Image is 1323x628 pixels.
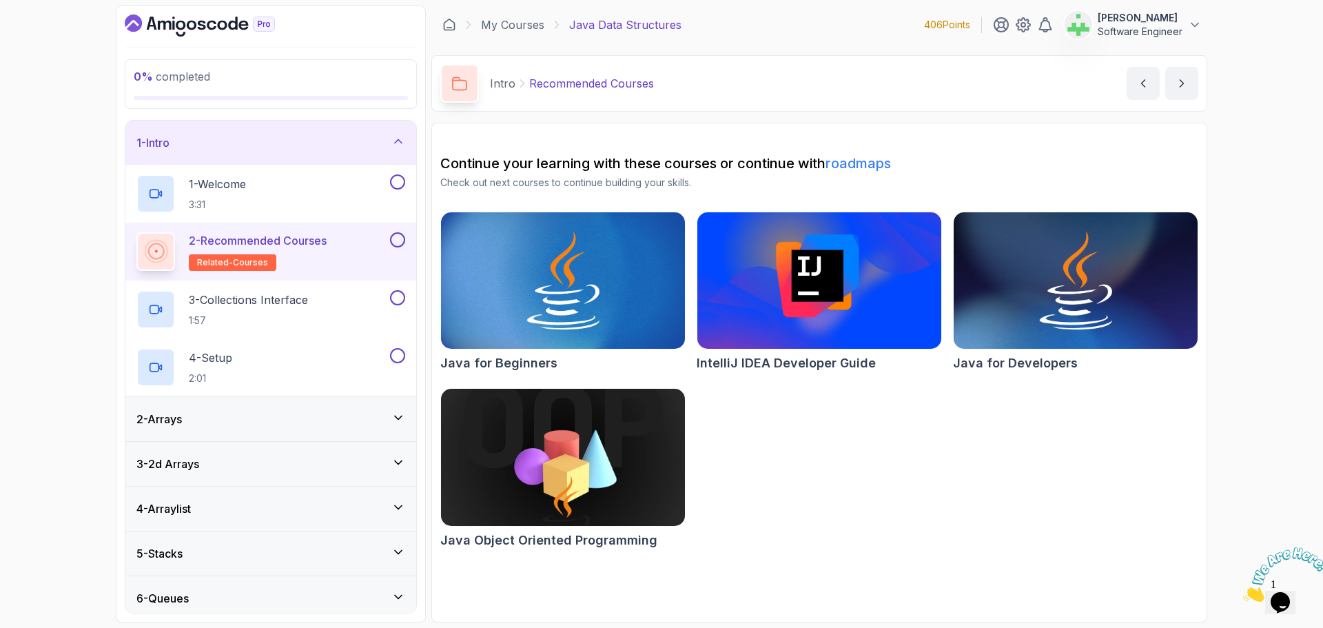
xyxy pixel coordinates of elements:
[924,18,970,32] p: 406 Points
[440,388,686,549] a: Java Object Oriented Programming cardJava Object Oriented Programming
[1098,25,1182,39] p: Software Engineer
[481,17,544,33] a: My Courses
[125,531,416,576] button: 5-Stacks
[189,350,232,366] p: 4 - Setup
[442,18,456,32] a: Dashboard
[134,70,153,83] span: 0 %
[189,232,327,249] p: 2 - Recommended Courses
[136,232,405,271] button: 2-Recommended Coursesrelated-courses
[569,17,681,33] p: Java Data Structures
[125,397,416,441] button: 2-Arrays
[1065,11,1202,39] button: user profile image[PERSON_NAME]Software Engineer
[1127,67,1160,100] button: previous content
[529,75,654,92] p: Recommended Courses
[441,212,685,349] img: Java for Beginners card
[490,75,515,92] p: Intro
[6,6,11,17] span: 1
[189,198,246,212] p: 3:31
[953,354,1078,373] h2: Java for Developers
[125,442,416,486] button: 3-2d Arrays
[136,590,189,607] h3: 6 - Queues
[189,176,246,192] p: 1 - Welcome
[134,70,210,83] span: completed
[136,500,191,517] h3: 4 - Arraylist
[189,372,232,385] p: 2:01
[125,121,416,165] button: 1-Intro
[1238,542,1323,607] iframe: To enrich screen reader interactions, please activate Accessibility in Grammarly extension settings
[189,314,308,327] p: 1:57
[136,348,405,387] button: 4-Setup2:01
[1165,67,1198,100] button: next content
[136,456,199,472] h3: 3 - 2d Arrays
[1065,12,1091,38] img: user profile image
[440,154,1198,173] h2: Continue your learning with these courses or continue with
[440,354,557,373] h2: Java for Beginners
[197,257,268,268] span: related-courses
[136,545,183,562] h3: 5 - Stacks
[697,212,941,349] img: IntelliJ IDEA Developer Guide card
[697,212,942,373] a: IntelliJ IDEA Developer Guide cardIntelliJ IDEA Developer Guide
[825,155,891,172] a: roadmaps
[440,531,657,550] h2: Java Object Oriented Programming
[954,212,1198,349] img: Java for Developers card
[440,176,1198,190] p: Check out next courses to continue building your skills.
[697,354,876,373] h2: IntelliJ IDEA Developer Guide
[953,212,1198,373] a: Java for Developers cardJava for Developers
[136,134,170,151] h3: 1 - Intro
[136,174,405,213] button: 1-Welcome3:31
[136,411,182,427] h3: 2 - Arrays
[125,576,416,620] button: 6-Queues
[6,6,91,60] img: Chat attention grabber
[136,290,405,329] button: 3-Collections Interface1:57
[1098,11,1182,25] p: [PERSON_NAME]
[189,292,308,308] p: 3 - Collections Interface
[441,389,685,525] img: Java Object Oriented Programming card
[125,14,307,37] a: Dashboard
[125,487,416,531] button: 4-Arraylist
[440,212,686,373] a: Java for Beginners cardJava for Beginners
